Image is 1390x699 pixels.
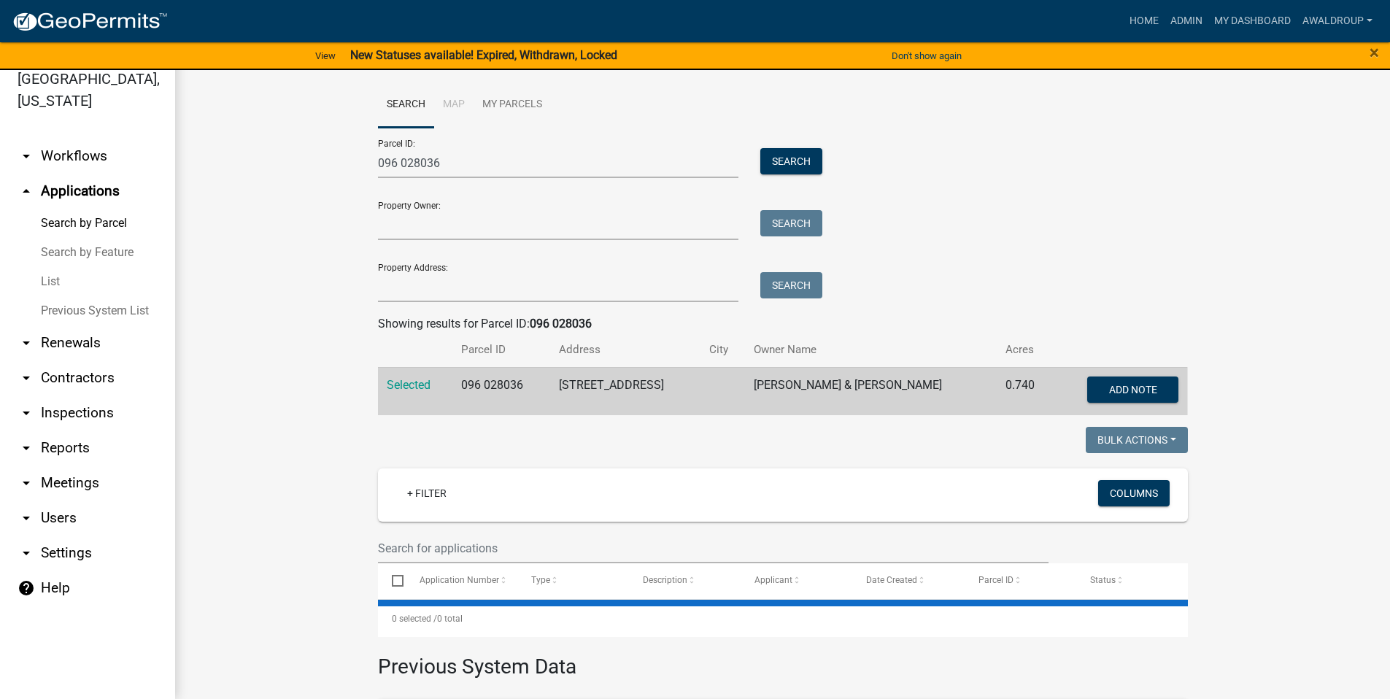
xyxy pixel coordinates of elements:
a: + Filter [395,480,458,506]
div: 0 total [378,600,1188,637]
i: arrow_drop_down [18,147,35,165]
div: Showing results for Parcel ID: [378,315,1188,333]
td: [STREET_ADDRESS] [550,367,700,415]
span: Parcel ID [978,575,1013,585]
i: arrow_drop_down [18,334,35,352]
i: arrow_drop_down [18,544,35,562]
td: [PERSON_NAME] & [PERSON_NAME] [745,367,997,415]
i: help [18,579,35,597]
th: Acres [997,333,1054,367]
span: Type [531,575,550,585]
button: Don't show again [886,44,968,68]
span: 0 selected / [392,614,437,624]
i: arrow_drop_down [18,509,35,527]
th: Parcel ID [452,333,550,367]
i: arrow_drop_down [18,369,35,387]
a: Search [378,82,434,128]
a: View [309,44,341,68]
button: Bulk Actions [1086,427,1188,453]
span: Status [1090,575,1116,585]
i: arrow_drop_down [18,474,35,492]
datatable-header-cell: Parcel ID [964,563,1076,598]
td: 096 028036 [452,367,550,415]
datatable-header-cell: Type [517,563,629,598]
button: Search [760,272,822,298]
td: 0.740 [997,367,1054,415]
i: arrow_drop_down [18,439,35,457]
button: Close [1370,44,1379,61]
datatable-header-cell: Date Created [852,563,964,598]
a: My Parcels [474,82,551,128]
a: Admin [1165,7,1208,35]
span: Applicant [754,575,792,585]
a: Selected [387,378,430,392]
strong: New Statuses available! Expired, Withdrawn, Locked [350,48,617,62]
strong: 096 028036 [530,317,592,331]
button: Search [760,210,822,236]
span: × [1370,42,1379,63]
datatable-header-cell: Applicant [741,563,852,598]
button: Search [760,148,822,174]
button: Add Note [1087,376,1178,403]
a: awaldroup [1297,7,1378,35]
datatable-header-cell: Application Number [406,563,517,598]
th: Owner Name [745,333,997,367]
th: Address [550,333,700,367]
datatable-header-cell: Status [1076,563,1187,598]
span: Application Number [420,575,499,585]
a: My Dashboard [1208,7,1297,35]
th: City [700,333,745,367]
i: arrow_drop_up [18,182,35,200]
datatable-header-cell: Description [629,563,741,598]
i: arrow_drop_down [18,404,35,422]
button: Columns [1098,480,1170,506]
input: Search for applications [378,533,1049,563]
a: Home [1124,7,1165,35]
datatable-header-cell: Select [378,563,406,598]
h3: Previous System Data [378,637,1188,682]
span: Date Created [866,575,917,585]
span: Description [643,575,687,585]
span: Add Note [1109,383,1157,395]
